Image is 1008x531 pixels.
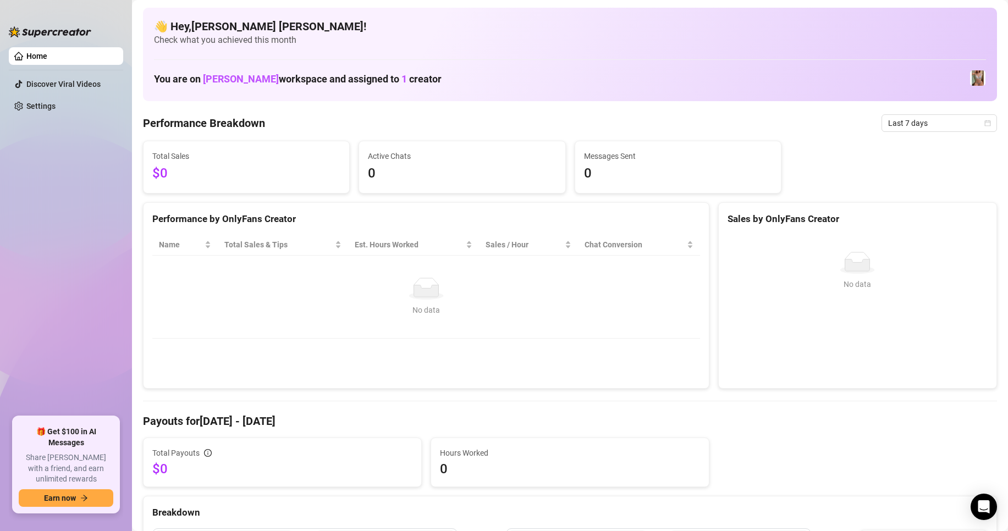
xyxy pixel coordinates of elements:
th: Sales / Hour [479,234,578,256]
a: Home [26,52,47,60]
span: arrow-right [80,494,88,502]
span: Total Sales [152,150,340,162]
th: Total Sales & Tips [218,234,348,256]
th: Chat Conversion [578,234,700,256]
span: $0 [152,460,412,478]
div: Performance by OnlyFans Creator [152,212,700,226]
span: [PERSON_NAME] [203,73,279,85]
span: Active Chats [368,150,556,162]
span: Check what you achieved this month [154,34,986,46]
span: info-circle [204,449,212,457]
img: logo-BBDzfeDw.svg [9,26,91,37]
h4: Payouts for [DATE] - [DATE] [143,413,997,429]
span: Chat Conversion [585,239,685,251]
div: Open Intercom Messenger [971,494,997,520]
span: 0 [368,163,556,184]
span: 🎁 Get $100 in AI Messages [19,427,113,448]
span: Sales / Hour [486,239,563,251]
span: Total Sales & Tips [224,239,333,251]
th: Name [152,234,218,256]
span: 0 [440,460,700,478]
h1: You are on workspace and assigned to creator [154,73,442,85]
div: Breakdown [152,505,988,520]
button: Earn nowarrow-right [19,489,113,507]
span: 0 [584,163,772,184]
span: Earn now [44,494,76,502]
div: Est. Hours Worked [355,239,464,251]
a: Settings [26,102,56,110]
h4: 👋 Hey, [PERSON_NAME] [PERSON_NAME] ! [154,19,986,34]
div: Sales by OnlyFans Creator [728,212,988,226]
span: $0 [152,163,340,184]
span: Last 7 days [888,115,990,131]
a: Discover Viral Videos [26,80,101,88]
span: Total Payouts [152,447,200,459]
span: Hours Worked [440,447,700,459]
span: Share [PERSON_NAME] with a friend, and earn unlimited rewards [19,452,113,485]
span: Messages Sent [584,150,772,162]
div: No data [732,278,983,290]
span: calendar [984,120,991,126]
h4: Performance Breakdown [143,115,265,131]
img: Amelia [970,70,985,86]
span: 1 [401,73,407,85]
span: Name [159,239,202,251]
div: No data [163,304,689,316]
